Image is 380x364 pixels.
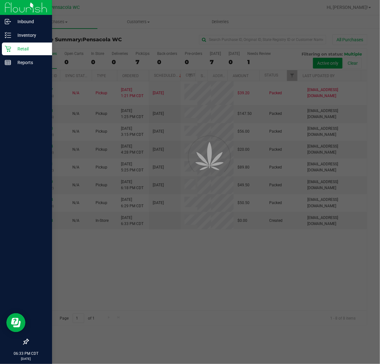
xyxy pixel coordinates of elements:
p: Retail [11,45,49,53]
inline-svg: Inventory [5,32,11,38]
p: Inbound [11,18,49,25]
p: 06:33 PM CDT [3,351,49,356]
inline-svg: Retail [5,46,11,52]
p: [DATE] [3,356,49,361]
p: Inventory [11,31,49,39]
iframe: Resource center [6,313,25,332]
inline-svg: Inbound [5,18,11,25]
inline-svg: Reports [5,59,11,66]
p: Reports [11,59,49,66]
